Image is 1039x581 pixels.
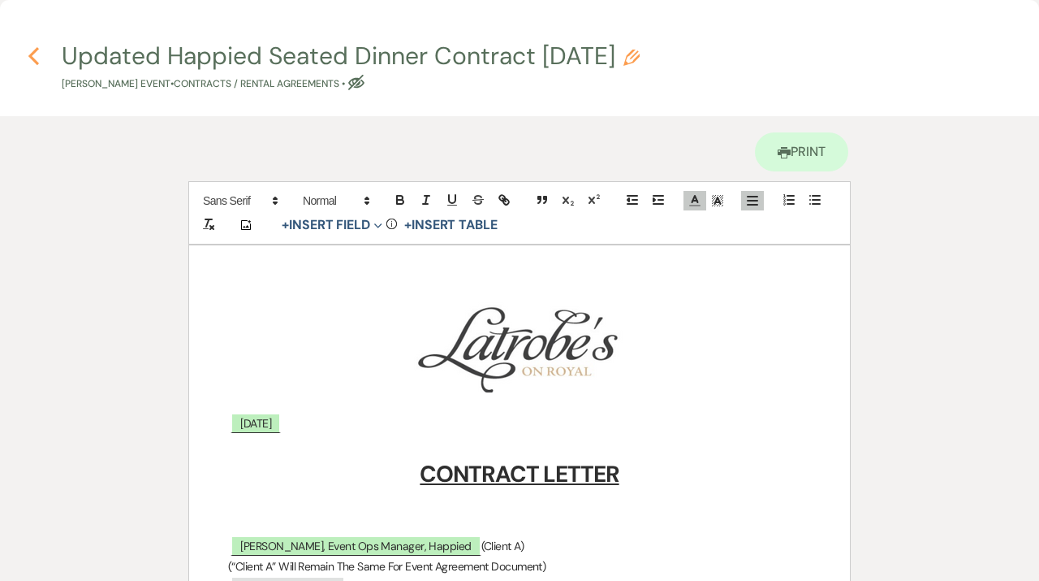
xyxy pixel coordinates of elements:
span: Header Formats [295,191,375,210]
p: [PERSON_NAME] Event • Contracts / Rental Agreements • [62,76,640,92]
button: +Insert Table [399,215,503,235]
p: (“Client A” Will Remain The Same For Event Agreement Document) [228,557,811,577]
p: (Client A) [228,536,811,557]
button: Insert Field [276,215,388,235]
a: Print [755,132,848,171]
span: Text Background Color [706,191,729,210]
span: Alignment [741,191,764,210]
img: Screen Shot 2023-06-15 at 8.24.48 AM.png [412,300,625,392]
span: [PERSON_NAME], Event Ops Manager, Happied [231,535,481,556]
span: + [282,219,289,232]
span: [DATE] [231,413,281,433]
span: Text Color [683,191,706,210]
u: CONTRACT LETTER [420,459,619,489]
button: Updated Happied Seated Dinner Contract [DATE][PERSON_NAME] Event•Contracts / Rental Agreements • [62,44,640,92]
span: + [404,219,412,232]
